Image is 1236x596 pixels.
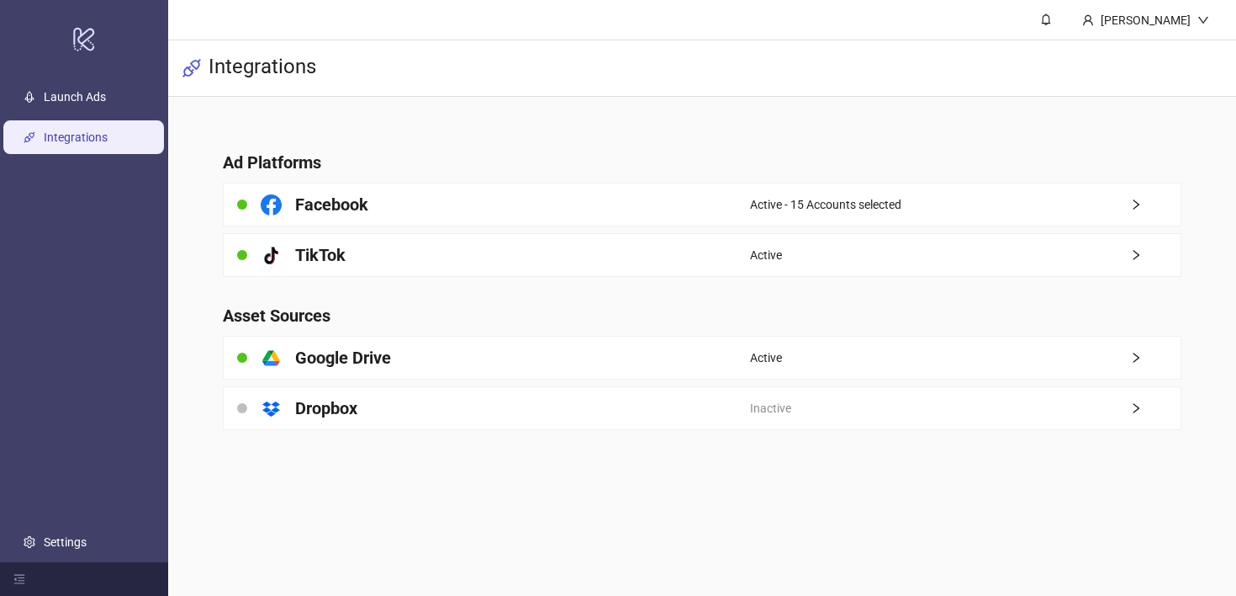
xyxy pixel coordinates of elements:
[1130,249,1181,261] span: right
[295,193,368,216] h4: Facebook
[295,346,391,370] h4: Google Drive
[182,58,202,78] span: api
[44,90,106,104] a: Launch Ads
[1197,14,1209,26] span: down
[1094,11,1197,29] div: [PERSON_NAME]
[750,246,782,264] span: Active
[223,233,1181,277] a: TikTokActiveright
[295,396,357,420] h4: Dropbox
[1130,199,1181,210] span: right
[209,54,316,82] h3: Integrations
[223,386,1181,430] a: DropboxInactiveright
[750,195,901,214] span: Active - 15 Accounts selected
[1130,402,1181,414] span: right
[1040,13,1052,25] span: bell
[750,349,782,367] span: Active
[295,243,346,267] h4: TikTok
[223,336,1181,380] a: Google DriveActiveright
[13,573,25,585] span: menu-fold
[1082,14,1094,26] span: user
[750,399,791,418] span: Inactive
[44,130,108,144] a: Integrations
[223,183,1181,226] a: FacebookActive - 15 Accounts selectedright
[44,535,87,549] a: Settings
[1130,352,1181,364] span: right
[223,304,1181,327] h4: Asset Sources
[223,151,1181,174] h4: Ad Platforms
